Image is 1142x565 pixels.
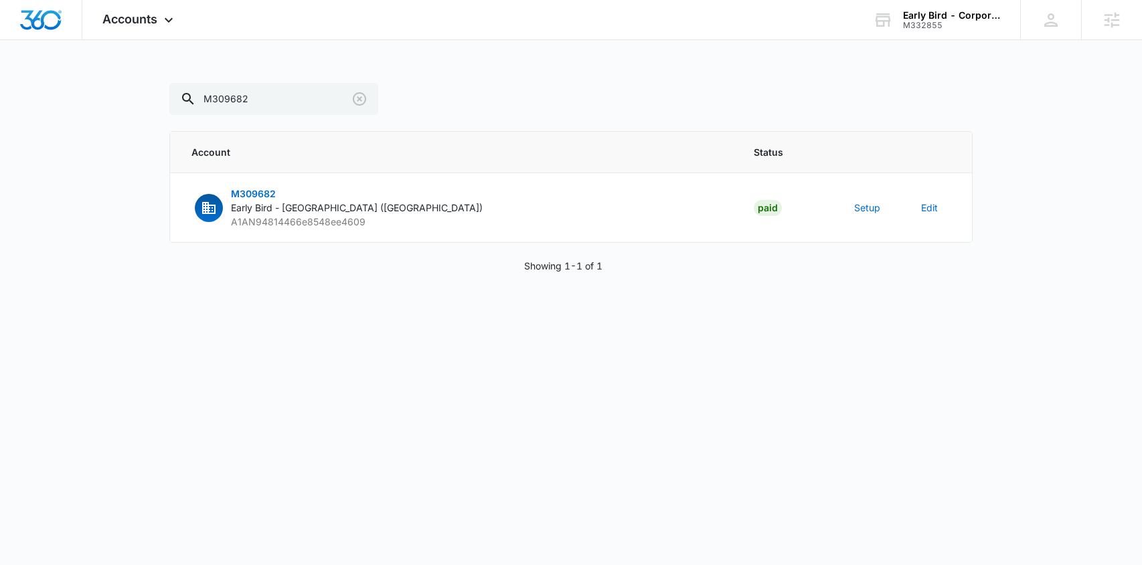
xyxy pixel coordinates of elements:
p: Showing 1-1 of 1 [524,259,602,273]
button: Setup [854,201,880,215]
span: Accounts [102,12,157,26]
span: Early Bird - [GEOGRAPHIC_DATA] ([GEOGRAPHIC_DATA]) [231,202,483,213]
div: account name [903,10,1001,21]
span: Status [754,145,822,159]
span: M309682 [231,188,276,199]
button: Edit [921,201,938,215]
span: A1AN94814466e8548ee4609 [231,216,365,227]
button: Clear [349,88,370,110]
input: Search... [169,83,378,115]
div: account id [903,21,1001,30]
span: Account [191,145,722,159]
div: Paid [754,200,782,216]
button: M309682Early Bird - [GEOGRAPHIC_DATA] ([GEOGRAPHIC_DATA])A1AN94814466e8548ee4609 [191,187,483,229]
